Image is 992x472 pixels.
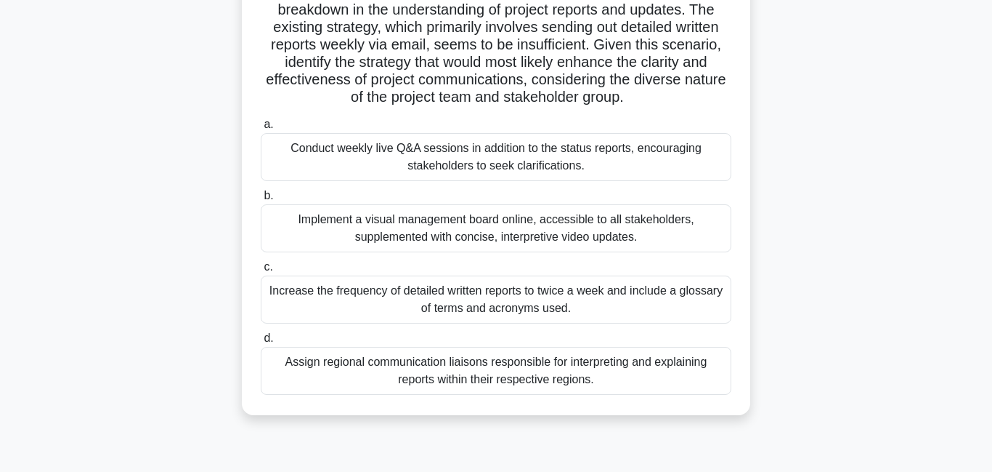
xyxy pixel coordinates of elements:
[264,260,272,273] span: c.
[261,347,731,395] div: Assign regional communication liaisons responsible for interpreting and explaining reports within...
[261,133,731,181] div: Conduct weekly live Q&A sessions in addition to the status reports, encouraging stakeholders to s...
[264,118,273,130] span: a.
[261,204,731,252] div: Implement a visual management board online, accessible to all stakeholders, supplemented with con...
[264,332,273,344] span: d.
[264,189,273,201] span: b.
[261,276,731,324] div: Increase the frequency of detailed written reports to twice a week and include a glossary of term...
